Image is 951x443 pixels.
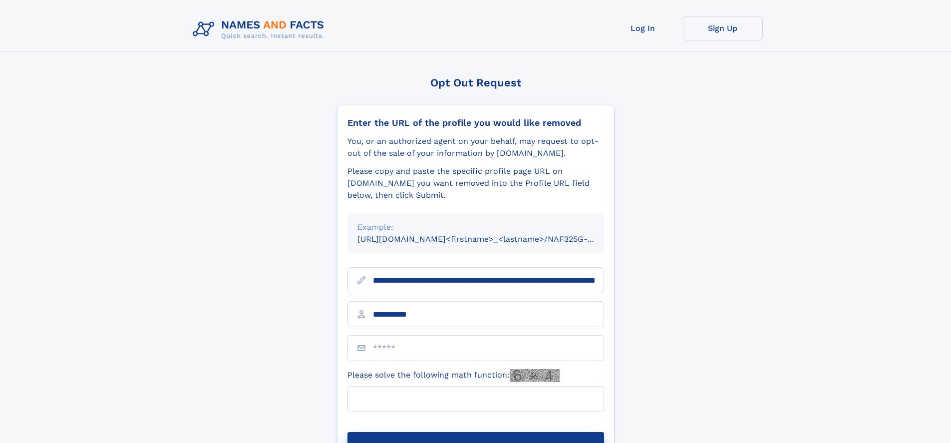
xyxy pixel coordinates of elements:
a: Sign Up [683,16,763,40]
img: Logo Names and Facts [189,16,332,43]
small: [URL][DOMAIN_NAME]<firstname>_<lastname>/NAF325G-xxxxxxxx [357,234,623,244]
a: Log In [603,16,683,40]
label: Please solve the following math function: [347,369,560,382]
div: Example: [357,221,594,233]
div: You, or an authorized agent on your behalf, may request to opt-out of the sale of your informatio... [347,135,604,159]
div: Opt Out Request [337,76,615,89]
div: Please copy and paste the specific profile page URL on [DOMAIN_NAME] you want removed into the Pr... [347,165,604,201]
div: Enter the URL of the profile you would like removed [347,117,604,128]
